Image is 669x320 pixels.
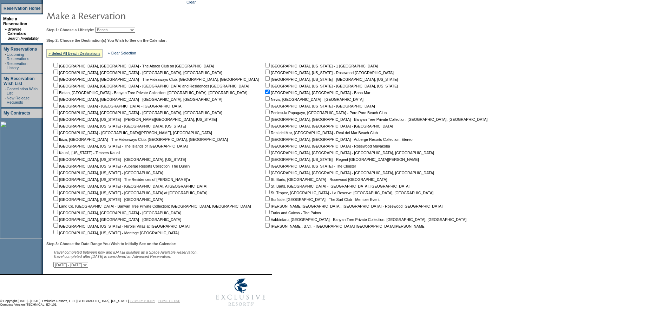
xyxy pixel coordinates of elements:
nobr: Nevis, [GEOGRAPHIC_DATA] - [GEOGRAPHIC_DATA] [264,97,363,102]
nobr: [GEOGRAPHIC_DATA], [GEOGRAPHIC_DATA] - [GEOGRAPHIC_DATA] [52,211,181,215]
a: PRIVACY POLICY [130,299,155,303]
nobr: [GEOGRAPHIC_DATA] - [GEOGRAPHIC_DATA] - [GEOGRAPHIC_DATA] [52,104,183,108]
nobr: [GEOGRAPHIC_DATA], [US_STATE] - The Islands of [GEOGRAPHIC_DATA] [52,144,188,148]
nobr: [GEOGRAPHIC_DATA], [US_STATE] - Auberge Resorts Collection: The Dunlin [52,164,190,168]
nobr: [GEOGRAPHIC_DATA], [GEOGRAPHIC_DATA] - [GEOGRAPHIC_DATA], [GEOGRAPHIC_DATA] [264,151,434,155]
nobr: [GEOGRAPHIC_DATA], [US_STATE] - [PERSON_NAME][GEOGRAPHIC_DATA], [US_STATE] [52,117,217,122]
nobr: [GEOGRAPHIC_DATA], [US_STATE] - Regent [GEOGRAPHIC_DATA][PERSON_NAME] [264,157,419,162]
nobr: [GEOGRAPHIC_DATA], [US_STATE] - The Residences of [PERSON_NAME]'a [52,177,190,182]
a: My Reservation Wish List [4,76,35,86]
input: Submit [91,262,109,268]
img: pgTtlMakeReservation.gif [46,8,187,22]
a: TERMS OF USE [158,299,180,303]
a: My Contracts [4,111,30,116]
nobr: [PERSON_NAME][GEOGRAPHIC_DATA], [GEOGRAPHIC_DATA] - Rosewood [GEOGRAPHIC_DATA] [264,204,442,208]
td: · [5,96,6,104]
nobr: Bintan, [GEOGRAPHIC_DATA] - Banyan Tree Private Collection: [GEOGRAPHIC_DATA], [GEOGRAPHIC_DATA] [52,91,248,95]
nobr: [GEOGRAPHIC_DATA], [GEOGRAPHIC_DATA] - [GEOGRAPHIC_DATA] [264,124,393,128]
nobr: Lang Co, [GEOGRAPHIC_DATA] - Banyan Tree Private Collection: [GEOGRAPHIC_DATA], [GEOGRAPHIC_DATA] [52,204,251,208]
nobr: [GEOGRAPHIC_DATA], [GEOGRAPHIC_DATA] - [GEOGRAPHIC_DATA], [GEOGRAPHIC_DATA] [52,97,222,102]
nobr: [GEOGRAPHIC_DATA], [US_STATE] - Montage [GEOGRAPHIC_DATA] [52,231,179,235]
span: Travel completed between now and [DATE] qualifies as a Space Available Reservation. [53,250,198,254]
td: · [5,52,6,61]
nobr: St. Barts, [GEOGRAPHIC_DATA] - [GEOGRAPHIC_DATA], [GEOGRAPHIC_DATA] [264,184,409,188]
nobr: Ibiza, [GEOGRAPHIC_DATA] - The Hideaways Club: [GEOGRAPHIC_DATA], [GEOGRAPHIC_DATA] [52,137,228,142]
nobr: [PERSON_NAME], B.V.I. - [GEOGRAPHIC_DATA] [GEOGRAPHIC_DATA][PERSON_NAME] [264,224,426,228]
nobr: Travel completed after [DATE] is considered an Advanced Reservation. [53,254,171,259]
a: Upcoming Reservations [7,52,29,61]
nobr: [GEOGRAPHIC_DATA], [GEOGRAPHIC_DATA] - [GEOGRAPHIC_DATA], [GEOGRAPHIC_DATA] [52,111,222,115]
nobr: Surfside, [GEOGRAPHIC_DATA] - The Surf Club - Member Event [264,197,380,202]
nobr: Peninsula Papagayo, [GEOGRAPHIC_DATA] - Poro Poro Beach Club [264,111,387,115]
a: New Release Requests [7,96,29,104]
a: Cancellation Wish List [7,87,38,95]
a: Search Availability [7,36,39,40]
a: My Reservations [4,47,37,52]
nobr: [GEOGRAPHIC_DATA] - [GEOGRAPHIC_DATA][PERSON_NAME], [GEOGRAPHIC_DATA] [52,131,212,135]
nobr: [GEOGRAPHIC_DATA], [GEOGRAPHIC_DATA] - The Abaco Club on [GEOGRAPHIC_DATA] [52,64,214,68]
b: Step 3: Choose the Date Range You Wish to Initially See on the Calendar: [46,242,176,246]
nobr: Turks and Caicos - The Palms [264,211,321,215]
a: Reservation Home [4,6,40,11]
nobr: [GEOGRAPHIC_DATA], [GEOGRAPHIC_DATA] - [GEOGRAPHIC_DATA] and Residences [GEOGRAPHIC_DATA] [52,84,249,88]
nobr: [GEOGRAPHIC_DATA], [US_STATE] - [GEOGRAPHIC_DATA], A [GEOGRAPHIC_DATA] [52,184,207,188]
nobr: Vabbinfaru, [GEOGRAPHIC_DATA] - Banyan Tree Private Collection: [GEOGRAPHIC_DATA], [GEOGRAPHIC_DATA] [264,217,466,222]
nobr: [GEOGRAPHIC_DATA], [GEOGRAPHIC_DATA] - Banyan Tree Private Collection: [GEOGRAPHIC_DATA], [GEOGRA... [264,117,487,122]
nobr: [GEOGRAPHIC_DATA], [GEOGRAPHIC_DATA] - [GEOGRAPHIC_DATA], [GEOGRAPHIC_DATA] [52,71,222,75]
a: Browse Calendars [7,27,26,35]
nobr: [GEOGRAPHIC_DATA], [US_STATE] - The Cloister [264,164,356,168]
a: » Clear Selection [108,51,136,55]
nobr: [GEOGRAPHIC_DATA], [GEOGRAPHIC_DATA] - The Hideaways Club: [GEOGRAPHIC_DATA], [GEOGRAPHIC_DATA] [52,77,259,81]
nobr: [GEOGRAPHIC_DATA], [US_STATE] - [GEOGRAPHIC_DATA] [52,171,163,175]
td: · [5,87,6,95]
img: Exclusive Resorts [209,275,272,310]
nobr: [GEOGRAPHIC_DATA], [US_STATE] - [GEOGRAPHIC_DATA], [US_STATE] [264,77,398,81]
nobr: [GEOGRAPHIC_DATA], [US_STATE] - 1 [GEOGRAPHIC_DATA] [264,64,378,68]
a: Reservation History [7,61,27,70]
td: · [5,61,6,70]
nobr: [GEOGRAPHIC_DATA], [GEOGRAPHIC_DATA] - [GEOGRAPHIC_DATA] [52,217,181,222]
nobr: [GEOGRAPHIC_DATA], [US_STATE] - [GEOGRAPHIC_DATA], [US_STATE] [52,124,186,128]
td: · [5,36,7,40]
nobr: St. Barts, [GEOGRAPHIC_DATA] - Rosewood [GEOGRAPHIC_DATA] [264,177,387,182]
nobr: [GEOGRAPHIC_DATA], [US_STATE] - [GEOGRAPHIC_DATA] at [GEOGRAPHIC_DATA] [52,191,207,195]
nobr: [GEOGRAPHIC_DATA], [GEOGRAPHIC_DATA] - Rosewood Mayakoba [264,144,390,148]
b: » [5,27,7,31]
nobr: [GEOGRAPHIC_DATA], [GEOGRAPHIC_DATA] - Baha Mar [264,91,370,95]
a: » Select All Beach Destinations [48,51,100,55]
nobr: [GEOGRAPHIC_DATA], [GEOGRAPHIC_DATA] - [GEOGRAPHIC_DATA], [GEOGRAPHIC_DATA] [264,171,434,175]
b: Step 2: Choose the Destination(s) You Wish to See on the Calendar: [46,38,167,43]
nobr: [GEOGRAPHIC_DATA], [US_STATE] - Ho'olei Villas at [GEOGRAPHIC_DATA] [52,224,190,228]
a: Make a Reservation [3,17,27,26]
nobr: St. Tropez, [GEOGRAPHIC_DATA] - La Reserve: [GEOGRAPHIC_DATA], [GEOGRAPHIC_DATA] [264,191,433,195]
nobr: [GEOGRAPHIC_DATA], [US_STATE] - Rosewood [GEOGRAPHIC_DATA] [264,71,394,75]
nobr: [GEOGRAPHIC_DATA], [US_STATE] - [GEOGRAPHIC_DATA] [264,104,375,108]
nobr: [GEOGRAPHIC_DATA], [US_STATE] - [GEOGRAPHIC_DATA], [US_STATE] [52,157,186,162]
nobr: [GEOGRAPHIC_DATA], [US_STATE] - [GEOGRAPHIC_DATA], [US_STATE] [264,84,398,88]
nobr: Kaua'i, [US_STATE] - Timbers Kaua'i [52,151,120,155]
nobr: Real del Mar, [GEOGRAPHIC_DATA] - Real del Mar Beach Club [264,131,378,135]
b: Step 1: Choose a Lifestyle: [46,28,94,32]
nobr: [GEOGRAPHIC_DATA], [US_STATE] - [GEOGRAPHIC_DATA] [52,197,163,202]
nobr: [GEOGRAPHIC_DATA], [GEOGRAPHIC_DATA] - Auberge Resorts Collection: Etereo [264,137,413,142]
